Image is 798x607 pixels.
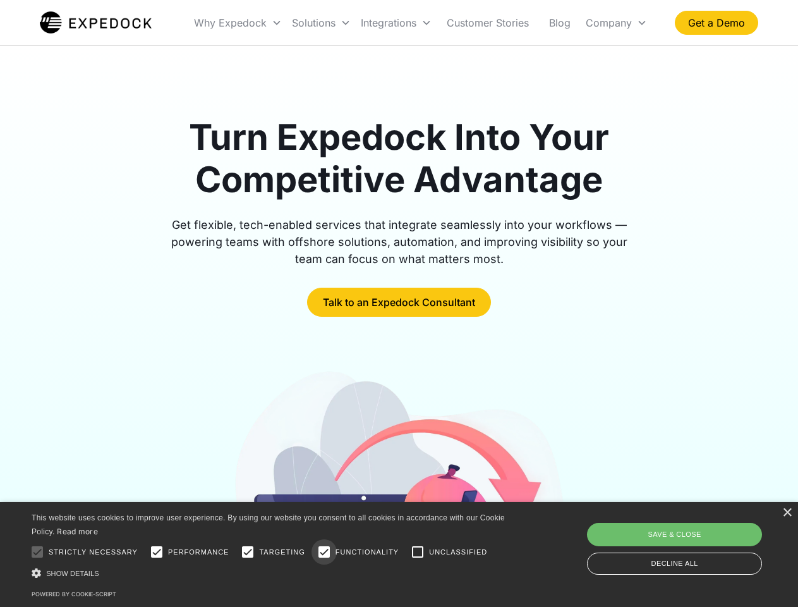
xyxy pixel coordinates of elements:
div: Solutions [292,16,336,29]
div: Why Expedock [194,16,267,29]
a: Customer Stories [437,1,539,44]
div: Company [581,1,652,44]
a: Powered by cookie-script [32,591,116,598]
div: Get flexible, tech-enabled services that integrate seamlessly into your workflows — powering team... [157,216,642,267]
div: Integrations [356,1,437,44]
h1: Turn Expedock Into Your Competitive Advantage [157,116,642,201]
iframe: Chat Widget [588,470,798,607]
span: Functionality [336,547,399,558]
div: Show details [32,567,509,580]
img: Expedock Logo [40,10,152,35]
a: home [40,10,152,35]
a: Talk to an Expedock Consultant [307,288,491,317]
a: Get a Demo [675,11,758,35]
span: This website uses cookies to improve user experience. By using our website you consent to all coo... [32,513,505,537]
div: Integrations [361,16,416,29]
a: Blog [539,1,581,44]
div: Company [586,16,632,29]
a: Read more [57,527,98,536]
span: Strictly necessary [49,547,138,558]
span: Performance [168,547,229,558]
span: Unclassified [429,547,487,558]
span: Targeting [259,547,305,558]
span: Show details [46,570,99,577]
div: Solutions [287,1,356,44]
div: Why Expedock [189,1,287,44]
